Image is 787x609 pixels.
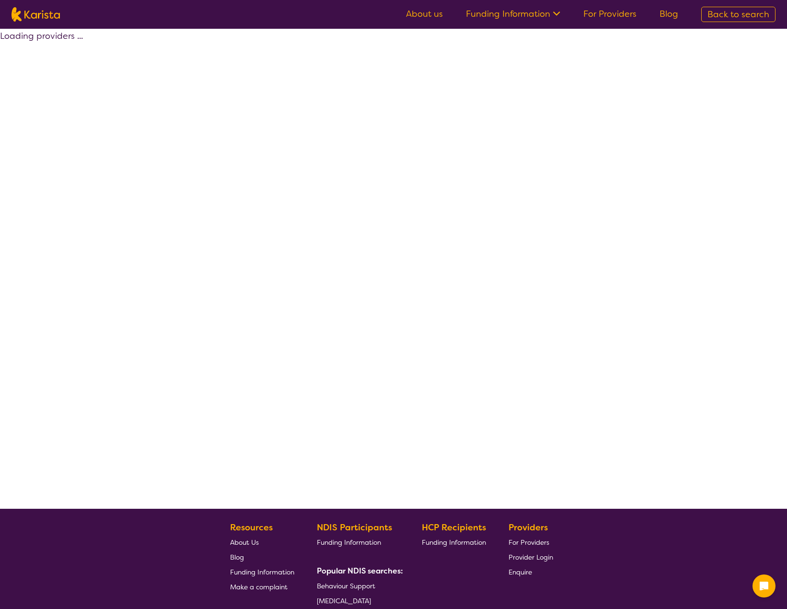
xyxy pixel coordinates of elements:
a: [MEDICAL_DATA] [317,593,399,608]
a: Funding Information [230,564,294,579]
span: Blog [230,553,244,562]
a: Blog [230,550,294,564]
a: About us [406,8,443,20]
img: Karista logo [12,7,60,22]
span: Enquire [509,568,532,576]
b: HCP Recipients [422,522,486,533]
span: Back to search [707,9,769,20]
a: For Providers [583,8,637,20]
a: Make a complaint [230,579,294,594]
a: Behaviour Support [317,578,399,593]
a: Funding Information [317,535,399,550]
a: For Providers [509,535,553,550]
a: Enquire [509,564,553,579]
b: Resources [230,522,273,533]
a: Provider Login [509,550,553,564]
span: Funding Information [317,538,381,547]
span: Funding Information [422,538,486,547]
span: [MEDICAL_DATA] [317,597,371,605]
b: Popular NDIS searches: [317,566,403,576]
span: Behaviour Support [317,582,375,590]
span: About Us [230,538,259,547]
span: For Providers [509,538,549,547]
b: NDIS Participants [317,522,392,533]
span: Provider Login [509,553,553,562]
a: About Us [230,535,294,550]
a: Funding Information [466,8,560,20]
span: Make a complaint [230,583,288,591]
a: Funding Information [422,535,486,550]
a: Blog [660,8,678,20]
span: Funding Information [230,568,294,576]
b: Providers [509,522,548,533]
a: Back to search [701,7,775,22]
